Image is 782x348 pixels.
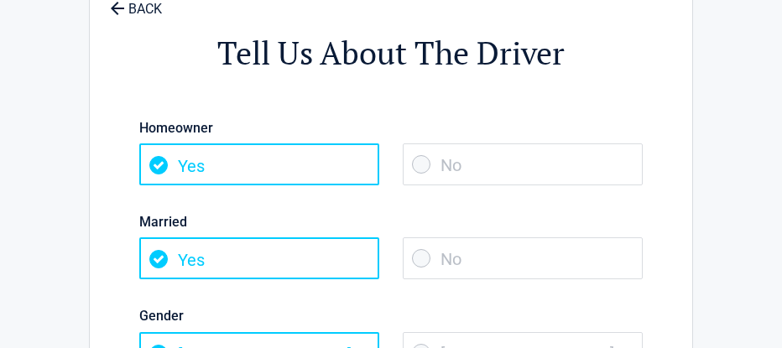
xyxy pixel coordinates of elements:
span: No [403,237,643,279]
span: Yes [139,237,379,279]
span: No [403,143,643,185]
label: Married [139,210,643,233]
h2: Tell Us About The Driver [98,32,684,75]
label: Gender [139,304,643,327]
span: Yes [139,143,379,185]
label: Homeowner [139,117,643,139]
